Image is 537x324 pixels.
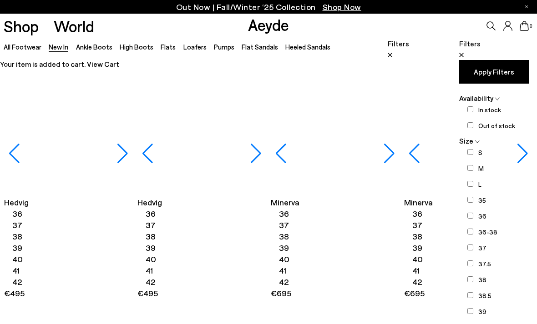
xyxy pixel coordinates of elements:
[285,43,330,51] a: Heeled Sandals
[478,195,486,205] label: 35
[4,70,133,238] img: Hedvig Cowboy Ankle Boots
[87,60,119,68] a: View Cart
[478,259,491,269] label: 37.5
[4,70,133,238] a: Hedvig Cowboy Ankle Boots Hedvig Cowboy Ankle Boots Hedvig Cowboy Ankle Boots Hedvig Cowboy Ankle...
[270,70,400,238] img: Minerva High Cowboy Boots
[4,238,133,258] a: Hedvig 36 37 38 39 40 41 42 €495
[242,43,278,51] a: Flat Sandals
[412,208,439,288] ul: variant
[120,43,153,51] a: High Boots
[4,43,41,51] a: All Footwear
[478,291,491,300] label: 38.5
[478,275,486,284] label: 38
[412,242,439,254] li: 39
[459,60,529,84] button: Apply Filters
[248,15,289,34] a: Aeyde
[459,136,473,145] span: Size
[400,70,530,238] img: Minerva High Cowboy Boots
[12,242,35,254] li: 39
[404,238,533,258] a: Minerva 36 37 38 39 40 41 42 €695
[478,164,484,173] label: M
[529,24,533,29] span: 0
[279,254,305,265] li: 40
[271,238,400,258] a: Minerva 36 37 38 39 40 41 42 €695
[478,307,486,316] label: 39
[176,1,361,13] p: Out Now | Fall/Winter ‘25 Collection
[270,70,400,238] a: Minerva High Cowboy Boots Minerva High Cowboy Boots Minerva High Cowboy Boots
[478,227,497,237] label: 36-38
[404,70,533,238] img: Minerva High Cowboy Boots
[161,43,176,51] a: Flats
[4,18,39,34] a: Shop
[137,238,266,258] a: Hedvig 36 37 38 39 40 41 42 €495
[49,43,68,51] a: New In
[279,208,305,288] ul: variant
[12,208,35,288] ul: variant
[214,43,234,51] a: Pumps
[137,70,267,238] a: Hedvig Cowboy Ankle Boots Hedvig Cowboy Ankle Boots Hedvig Cowboy Ankle Boots Hedvig Cowboy Ankle...
[279,242,305,254] li: 39
[323,2,361,12] span: Navigate to /collections/new-in
[76,43,112,51] a: Ankle Boots
[478,179,481,189] label: L
[478,243,486,253] label: 37
[478,148,482,157] label: S
[54,18,94,34] a: World
[459,94,493,102] span: Availability
[404,70,533,238] a: Minerva High Cowboy Boots Minerva High Cowboy Boots
[133,70,263,238] img: Hedvig Cowboy Ankle Boots
[146,242,168,254] li: 39
[388,39,409,48] span: Filters
[137,70,267,238] img: Hedvig Cowboy Ankle Boots
[12,254,35,265] li: 40
[183,43,207,51] a: Loafers
[146,254,168,265] li: 40
[478,105,501,115] label: In stock
[267,70,396,238] img: Hedvig Cowboy Ankle Boots
[478,211,486,221] label: 36
[146,208,168,288] ul: variant
[412,254,439,265] li: 40
[520,21,529,31] a: 0
[478,121,515,130] label: Out of stock
[459,39,481,48] span: Filters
